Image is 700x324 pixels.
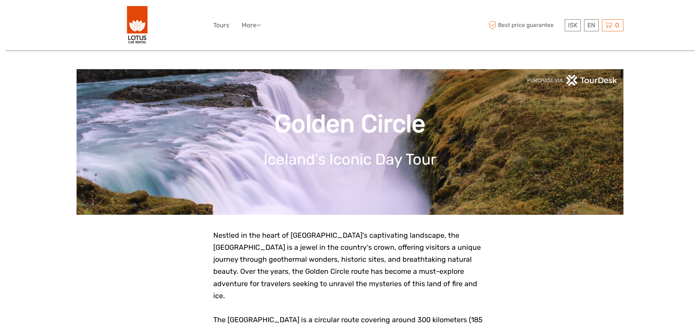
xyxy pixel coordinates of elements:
[527,75,618,86] img: PurchaseViaTourDeskwhite.png
[614,21,620,29] span: 0
[213,231,481,300] span: Nestled in the heart of [GEOGRAPHIC_DATA]'s captivating landscape, the [GEOGRAPHIC_DATA] is a jew...
[568,21,577,29] span: ISK
[87,150,612,169] h1: Iceland's Iconic Day Tour
[127,5,148,45] img: 443-e2bd2384-01f0-477a-b1bf-f993e7f52e7d_logo_big.png
[584,19,599,31] div: EN
[487,19,563,31] span: Best price guarantee
[87,109,612,139] h1: Golden Circle
[213,20,229,31] a: Tours
[242,20,261,31] a: More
